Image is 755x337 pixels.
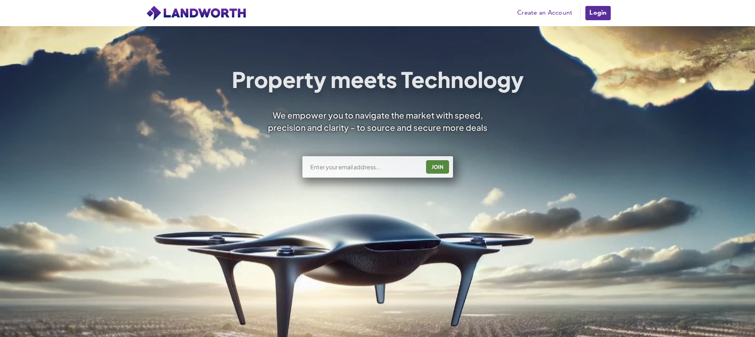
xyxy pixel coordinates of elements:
div: JOIN [428,161,447,173]
button: JOIN [426,160,449,174]
div: We empower you to navigate the market with speed, precision and clarity - to source and secure mo... [257,109,498,134]
a: Login [585,5,611,21]
input: Enter your email address... [310,163,420,171]
h1: Property meets Technology [231,69,524,90]
a: Create an Account [513,7,576,19]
